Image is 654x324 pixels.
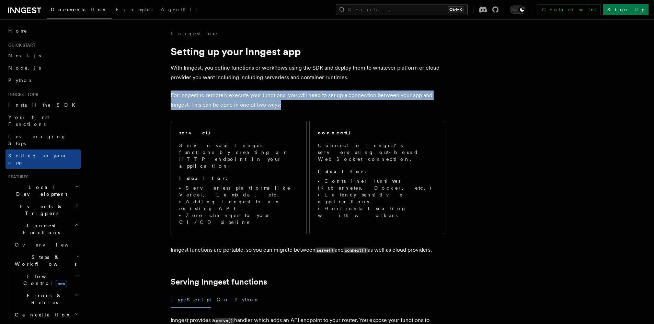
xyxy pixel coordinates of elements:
[171,30,219,37] a: Inngest tour
[318,191,437,205] li: Latency sensitive applications
[157,2,201,19] a: AgentKit
[56,280,67,287] span: new
[8,134,66,146] span: Leveraging Steps
[603,4,649,15] a: Sign Up
[179,142,298,169] p: Serve your Inngest functions by creating an HTTP endpoint in your application.
[309,121,445,234] a: connect()Connect to Inngest's servers using out-bound WebSocket connection.Ideal for:Container ru...
[510,5,526,14] button: Toggle dark mode
[179,184,298,198] li: Serverless platforms like Vercel, Lambda, etc.
[217,292,229,308] button: Go
[538,4,600,15] a: Contact sales
[318,205,437,219] li: Horizontal scaling with workers
[179,175,298,182] p: :
[8,115,49,127] span: Your first Functions
[318,178,437,191] li: Container runtimes (Kubernetes, Docker, etc.)
[12,251,81,270] button: Steps & Workflows
[8,65,41,71] span: Node.js
[215,318,234,324] code: serve()
[5,222,74,236] span: Inngest Functions
[5,149,81,169] a: Setting up your app
[315,248,335,253] code: serve()
[5,25,81,37] a: Home
[171,292,211,308] button: TypeScript
[171,245,445,255] p: Inngest functions are portable, so you can migrate between and as well as cloud providers.
[8,27,27,34] span: Home
[336,4,468,15] button: Search...Ctrl+K
[5,49,81,62] a: Next.js
[179,176,226,181] strong: Ideal for
[179,129,211,136] h2: serve()
[5,111,81,130] a: Your first Functions
[12,289,81,309] button: Errors & Retries
[12,273,76,287] span: Flow Control
[179,212,298,226] li: Zero changes to your CI/CD pipeline
[5,184,75,197] span: Local Development
[5,92,38,97] span: Inngest tour
[12,270,81,289] button: Flow Controlnew
[5,99,81,111] a: Install the SDK
[171,45,445,58] h1: Setting up your Inngest app
[318,169,365,174] strong: Ideal for
[5,43,35,48] span: Quick start
[8,102,79,108] span: Install the SDK
[171,121,307,234] a: serve()Serve your Inngest functions by creating an HTTP endpoint in your application.Ideal for:Se...
[5,181,81,200] button: Local Development
[179,198,298,212] li: Adding Inngest to an existing API.
[5,203,75,217] span: Events & Triggers
[171,63,445,82] p: With Inngest, you define functions or workflows using the SDK and deploy them to whatever platfor...
[112,2,157,19] a: Examples
[171,277,267,287] a: Serving Inngest functions
[161,7,197,12] span: AgentKit
[5,174,28,180] span: Features
[171,91,445,110] p: For Inngest to remotely execute your functions, you will need to set up a connection between your...
[318,142,437,163] p: Connect to Inngest's servers using out-bound WebSocket connection.
[8,77,33,83] span: Python
[15,242,85,248] span: Overview
[448,6,463,13] kbd: Ctrl+K
[8,53,41,58] span: Next.js
[5,62,81,74] a: Node.js
[5,200,81,219] button: Events & Triggers
[234,292,260,308] button: Python
[5,74,81,86] a: Python
[12,311,71,318] span: Cancellation
[318,129,351,136] h2: connect()
[12,309,81,321] button: Cancellation
[47,2,112,19] a: Documentation
[5,219,81,239] button: Inngest Functions
[318,168,437,175] p: :
[116,7,152,12] span: Examples
[8,153,67,165] span: Setting up your app
[12,239,81,251] a: Overview
[51,7,107,12] span: Documentation
[12,292,74,306] span: Errors & Retries
[12,254,77,267] span: Steps & Workflows
[5,130,81,149] a: Leveraging Steps
[344,248,368,253] code: connect()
